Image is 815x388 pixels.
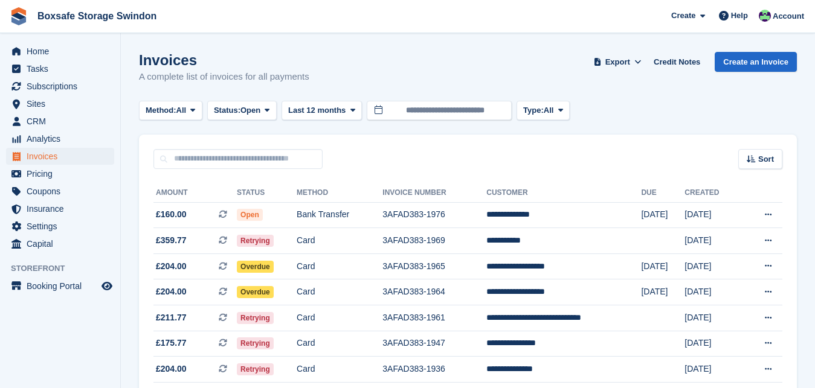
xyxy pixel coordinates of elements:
span: Overdue [237,261,274,273]
td: [DATE] [641,253,685,279]
span: £211.77 [156,311,187,324]
td: [DATE] [641,202,685,228]
h1: Invoices [139,52,309,68]
span: £359.77 [156,234,187,247]
td: [DATE] [685,228,741,254]
span: Booking Portal [27,278,99,294]
a: menu [6,130,114,147]
td: 3AFAD383-1936 [382,357,486,383]
span: Sort [758,153,774,165]
td: [DATE] [685,279,741,305]
span: Coupons [27,183,99,200]
span: Create [671,10,695,22]
span: Home [27,43,99,60]
td: [DATE] [685,253,741,279]
td: Card [297,305,382,331]
td: [DATE] [641,279,685,305]
th: Created [685,183,741,203]
td: 3AFAD383-1976 [382,202,486,228]
span: Invoices [27,148,99,165]
button: Last 12 months [282,101,362,121]
td: [DATE] [685,357,741,383]
td: 3AFAD383-1965 [382,253,486,279]
td: Card [297,253,382,279]
a: Create an Invoice [715,52,797,72]
span: £175.77 [156,337,187,349]
span: Method: [146,104,176,116]
td: [DATE] [685,331,741,357]
th: Customer [486,183,641,203]
span: Settings [27,218,99,235]
td: Card [297,331,382,357]
a: menu [6,278,114,294]
td: 3AFAD383-1969 [382,228,486,254]
td: Card [297,357,382,383]
span: £204.00 [156,363,187,375]
span: Account [773,10,804,22]
a: menu [6,235,114,252]
span: Storefront [11,262,120,275]
td: 3AFAD383-1964 [382,279,486,305]
button: Method: All [139,101,202,121]
span: Open [240,104,260,116]
span: Retrying [237,363,274,375]
a: menu [6,183,114,200]
img: stora-icon-8386f47178a22dfd0bd8f6a31ec36ba5ce8667c1dd55bd0f319d3a0aa187defe.svg [10,7,28,25]
span: Pricing [27,165,99,182]
span: Retrying [237,337,274,349]
a: menu [6,113,114,130]
button: Status: Open [207,101,277,121]
span: Subscriptions [27,78,99,95]
span: Insurance [27,200,99,217]
span: Status: [214,104,240,116]
span: Sites [27,95,99,112]
a: Preview store [100,279,114,293]
td: [DATE] [685,202,741,228]
a: menu [6,78,114,95]
span: Capital [27,235,99,252]
span: Overdue [237,286,274,298]
button: Type: All [517,101,570,121]
span: £160.00 [156,208,187,221]
td: [DATE] [685,305,741,331]
span: CRM [27,113,99,130]
a: menu [6,95,114,112]
span: Retrying [237,312,274,324]
td: Card [297,228,382,254]
button: Export [591,52,644,72]
td: 3AFAD383-1961 [382,305,486,331]
span: £204.00 [156,285,187,298]
a: Credit Notes [649,52,705,72]
a: menu [6,218,114,235]
span: Open [237,209,263,221]
p: A complete list of invoices for all payments [139,70,309,84]
span: All [176,104,187,116]
th: Invoice Number [382,183,486,203]
span: Export [605,56,630,68]
th: Method [297,183,382,203]
span: Retrying [237,235,274,247]
span: Analytics [27,130,99,147]
span: Last 12 months [288,104,346,116]
th: Status [237,183,297,203]
span: Help [731,10,748,22]
img: Kim Virabi [759,10,771,22]
span: Tasks [27,60,99,77]
span: All [544,104,554,116]
td: Card [297,279,382,305]
a: menu [6,60,114,77]
th: Due [641,183,685,203]
span: £204.00 [156,260,187,273]
a: menu [6,165,114,182]
a: Boxsafe Storage Swindon [33,6,161,26]
th: Amount [153,183,237,203]
a: menu [6,200,114,217]
td: Bank Transfer [297,202,382,228]
a: menu [6,43,114,60]
span: Type: [523,104,544,116]
td: 3AFAD383-1947 [382,331,486,357]
a: menu [6,148,114,165]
